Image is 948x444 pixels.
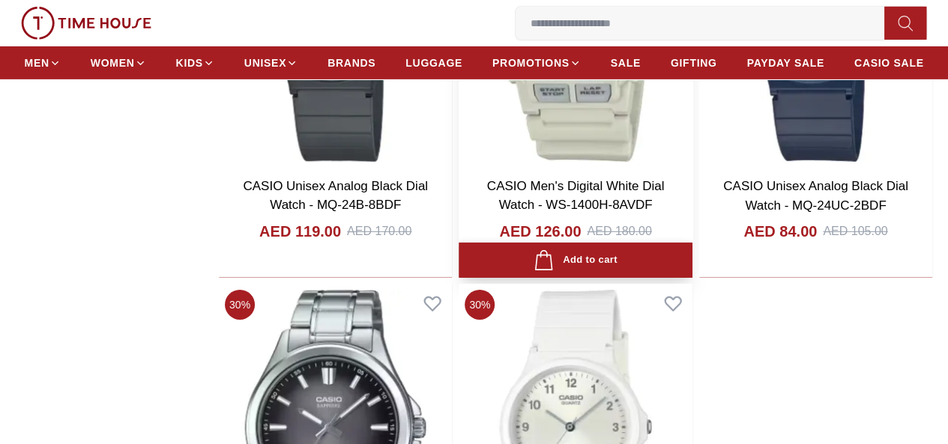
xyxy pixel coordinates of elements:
h4: AED 119.00 [259,221,341,242]
a: PROMOTIONS [492,49,581,76]
a: CASIO Unisex Analog Black Dial Watch - MQ-24B-8BDF [243,179,428,213]
a: PAYDAY SALE [746,49,824,76]
a: UNISEX [244,49,298,76]
a: SALE [611,49,641,76]
a: WOMEN [91,49,146,76]
a: KIDS [176,49,214,76]
div: Add to cart [534,250,617,270]
a: MEN [25,49,61,76]
a: CASIO Unisex Analog Black Dial Watch - MQ-24UC-2BDF [723,179,908,213]
img: ... [21,7,151,40]
span: SALE [611,55,641,70]
span: CASIO SALE [854,55,924,70]
span: KIDS [176,55,203,70]
button: Add to cart [459,243,692,278]
div: AED 105.00 [823,222,887,240]
a: CASIO Men's Digital White Dial Watch - WS-1400H-8AVDF [487,179,665,213]
span: LUGGAGE [405,55,462,70]
span: BRANDS [327,55,375,70]
span: PROMOTIONS [492,55,570,70]
div: AED 170.00 [347,222,411,240]
h4: AED 84.00 [743,221,817,242]
span: WOMEN [91,55,135,70]
div: AED 180.00 [587,222,651,240]
a: GIFTING [671,49,717,76]
span: 30 % [465,290,495,320]
span: GIFTING [671,55,717,70]
span: PAYDAY SALE [746,55,824,70]
span: UNISEX [244,55,286,70]
h4: AED 126.00 [499,221,581,242]
span: MEN [25,55,49,70]
a: CASIO SALE [854,49,924,76]
a: LUGGAGE [405,49,462,76]
a: BRANDS [327,49,375,76]
span: 30 % [225,290,255,320]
